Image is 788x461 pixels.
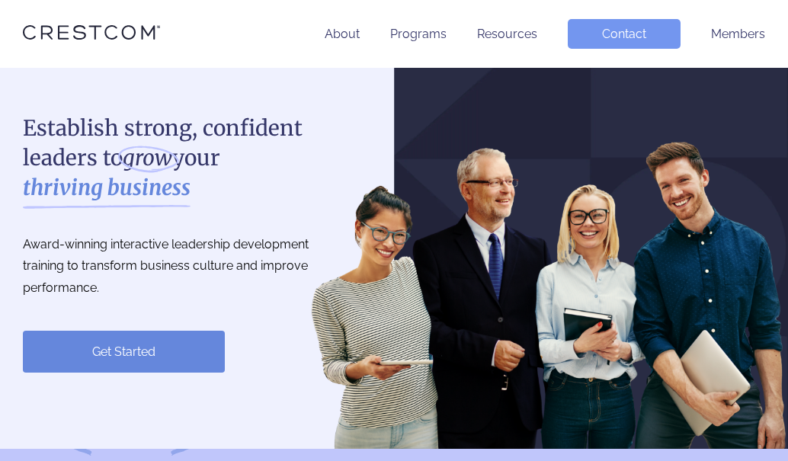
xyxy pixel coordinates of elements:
a: Members [711,27,765,41]
a: Resources [477,27,537,41]
a: Contact [568,19,681,49]
a: Programs [390,27,447,41]
p: Award-winning interactive leadership development training to transform business culture and impro... [23,234,343,299]
i: grow [123,143,172,173]
a: Get Started [23,331,225,373]
h1: Establish strong, confident leaders to your [23,114,343,203]
a: About [325,27,360,41]
strong: thriving business [23,173,191,203]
